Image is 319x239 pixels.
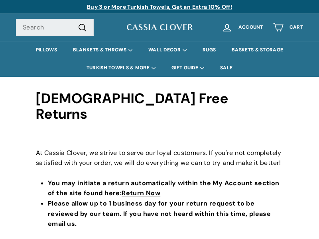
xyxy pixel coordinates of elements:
a: Buy 3 or More Turkish Towels, Get an Extra 10% Off! [87,3,232,10]
a: Return Now [122,189,160,197]
strong: You may initiate a return automatically within the My Account section of the site found here: [48,179,280,198]
input: Search [16,19,94,36]
a: Cart [268,16,308,39]
span: Account [238,25,263,30]
a: RUGS [195,41,224,59]
summary: TURKISH TOWELS & MORE [79,59,163,77]
strong: Please allow up to 1 business day for your return request to be reviewed by our team. If you have... [48,199,271,228]
span: Cart [289,25,303,30]
summary: BLANKETS & THROWS [65,41,140,59]
a: Account [217,16,268,39]
a: SALE [212,59,240,77]
p: At Cassia Clover, we strive to serve our loyal customers. If you're not completely satisfied with... [36,137,283,168]
a: PILLOWS [28,41,65,59]
summary: GIFT GUIDE [163,59,212,77]
a: BASKETS & STORAGE [224,41,291,59]
summary: WALL DECOR [140,41,195,59]
h1: [DEMOGRAPHIC_DATA] Free Returns [36,91,283,121]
